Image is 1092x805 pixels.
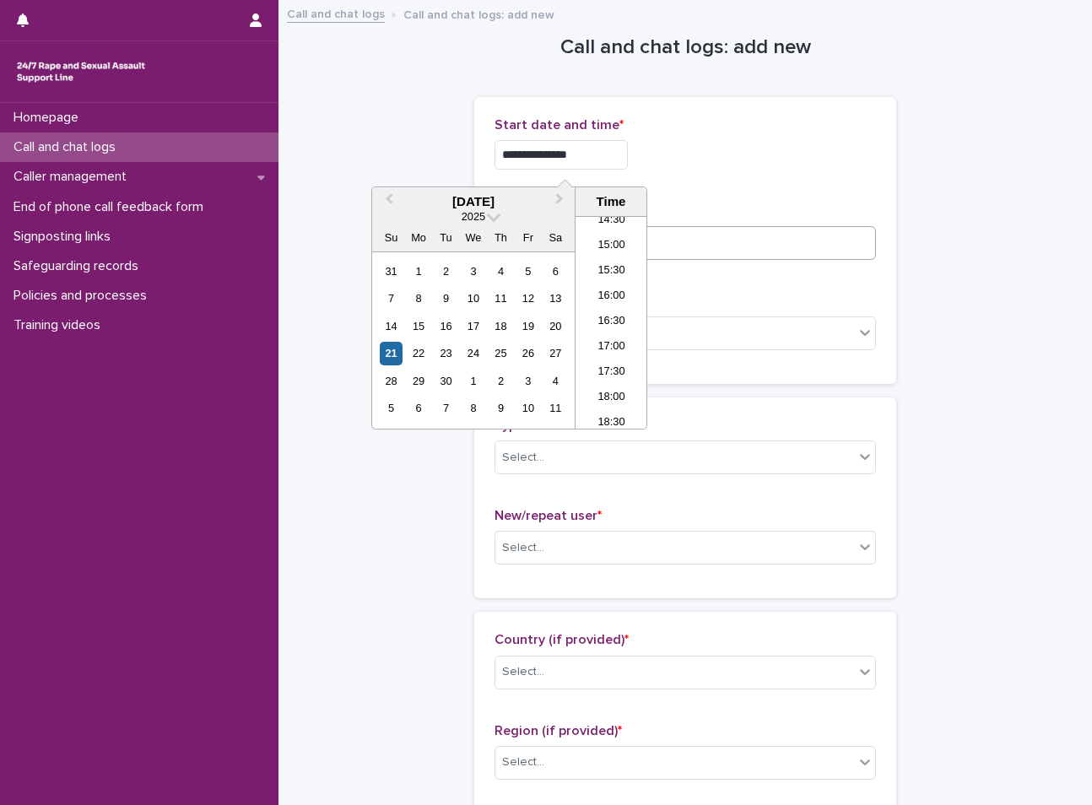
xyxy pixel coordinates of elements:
[502,663,544,681] div: Select...
[576,259,647,284] li: 15:30
[516,287,539,310] div: Choose Friday, September 12th, 2025
[462,287,484,310] div: Choose Wednesday, September 10th, 2025
[502,449,544,467] div: Select...
[435,342,457,365] div: Choose Tuesday, September 23rd, 2025
[407,370,430,392] div: Choose Monday, September 29th, 2025
[435,315,457,338] div: Choose Tuesday, September 16th, 2025
[576,411,647,436] li: 18:30
[462,397,484,419] div: Choose Wednesday, October 8th, 2025
[380,370,403,392] div: Choose Sunday, September 28th, 2025
[516,370,539,392] div: Choose Friday, October 3rd, 2025
[544,226,567,249] div: Sa
[548,189,575,216] button: Next Month
[407,315,430,338] div: Choose Monday, September 15th, 2025
[380,315,403,338] div: Choose Sunday, September 14th, 2025
[495,633,629,646] span: Country (if provided)
[380,397,403,419] div: Choose Sunday, October 5th, 2025
[462,260,484,283] div: Choose Wednesday, September 3rd, 2025
[489,397,512,419] div: Choose Thursday, October 9th, 2025
[374,189,401,216] button: Previous Month
[7,229,124,245] p: Signposting links
[407,287,430,310] div: Choose Monday, September 8th, 2025
[516,226,539,249] div: Fr
[407,342,430,365] div: Choose Monday, September 22nd, 2025
[287,3,385,23] a: Call and chat logs
[407,260,430,283] div: Choose Monday, September 1st, 2025
[489,370,512,392] div: Choose Thursday, October 2nd, 2025
[489,315,512,338] div: Choose Thursday, September 18th, 2025
[372,194,575,209] div: [DATE]
[544,287,567,310] div: Choose Saturday, September 13th, 2025
[495,724,622,737] span: Region (if provided)
[580,194,642,209] div: Time
[576,310,647,335] li: 16:30
[14,55,149,89] img: rhQMoQhaT3yELyF149Cw
[462,210,485,223] span: 2025
[7,317,114,333] p: Training videos
[7,169,140,185] p: Caller management
[576,335,647,360] li: 17:00
[403,4,554,23] p: Call and chat logs: add new
[377,257,569,422] div: month 2025-09
[380,226,403,249] div: Su
[544,315,567,338] div: Choose Saturday, September 20th, 2025
[576,208,647,234] li: 14:30
[380,342,403,365] div: Choose Sunday, September 21st, 2025
[576,234,647,259] li: 15:00
[462,342,484,365] div: Choose Wednesday, September 24th, 2025
[544,397,567,419] div: Choose Saturday, October 11th, 2025
[489,260,512,283] div: Choose Thursday, September 4th, 2025
[489,226,512,249] div: Th
[380,260,403,283] div: Choose Sunday, August 31st, 2025
[407,226,430,249] div: Mo
[435,260,457,283] div: Choose Tuesday, September 2nd, 2025
[516,260,539,283] div: Choose Friday, September 5th, 2025
[7,110,92,126] p: Homepage
[516,397,539,419] div: Choose Friday, October 10th, 2025
[462,226,484,249] div: We
[495,509,602,522] span: New/repeat user
[576,386,647,411] li: 18:00
[7,139,129,155] p: Call and chat logs
[7,288,160,304] p: Policies and processes
[576,284,647,310] li: 16:00
[407,397,430,419] div: Choose Monday, October 6th, 2025
[516,315,539,338] div: Choose Friday, September 19th, 2025
[544,342,567,365] div: Choose Saturday, September 27th, 2025
[435,226,457,249] div: Tu
[7,199,217,215] p: End of phone call feedback form
[7,258,152,274] p: Safeguarding records
[502,754,544,771] div: Select...
[380,287,403,310] div: Choose Sunday, September 7th, 2025
[435,287,457,310] div: Choose Tuesday, September 9th, 2025
[502,539,544,557] div: Select...
[495,118,624,132] span: Start date and time
[489,287,512,310] div: Choose Thursday, September 11th, 2025
[544,370,567,392] div: Choose Saturday, October 4th, 2025
[435,370,457,392] div: Choose Tuesday, September 30th, 2025
[474,35,896,60] h1: Call and chat logs: add new
[576,360,647,386] li: 17:30
[462,370,484,392] div: Choose Wednesday, October 1st, 2025
[516,342,539,365] div: Choose Friday, September 26th, 2025
[489,342,512,365] div: Choose Thursday, September 25th, 2025
[544,260,567,283] div: Choose Saturday, September 6th, 2025
[462,315,484,338] div: Choose Wednesday, September 17th, 2025
[435,397,457,419] div: Choose Tuesday, October 7th, 2025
